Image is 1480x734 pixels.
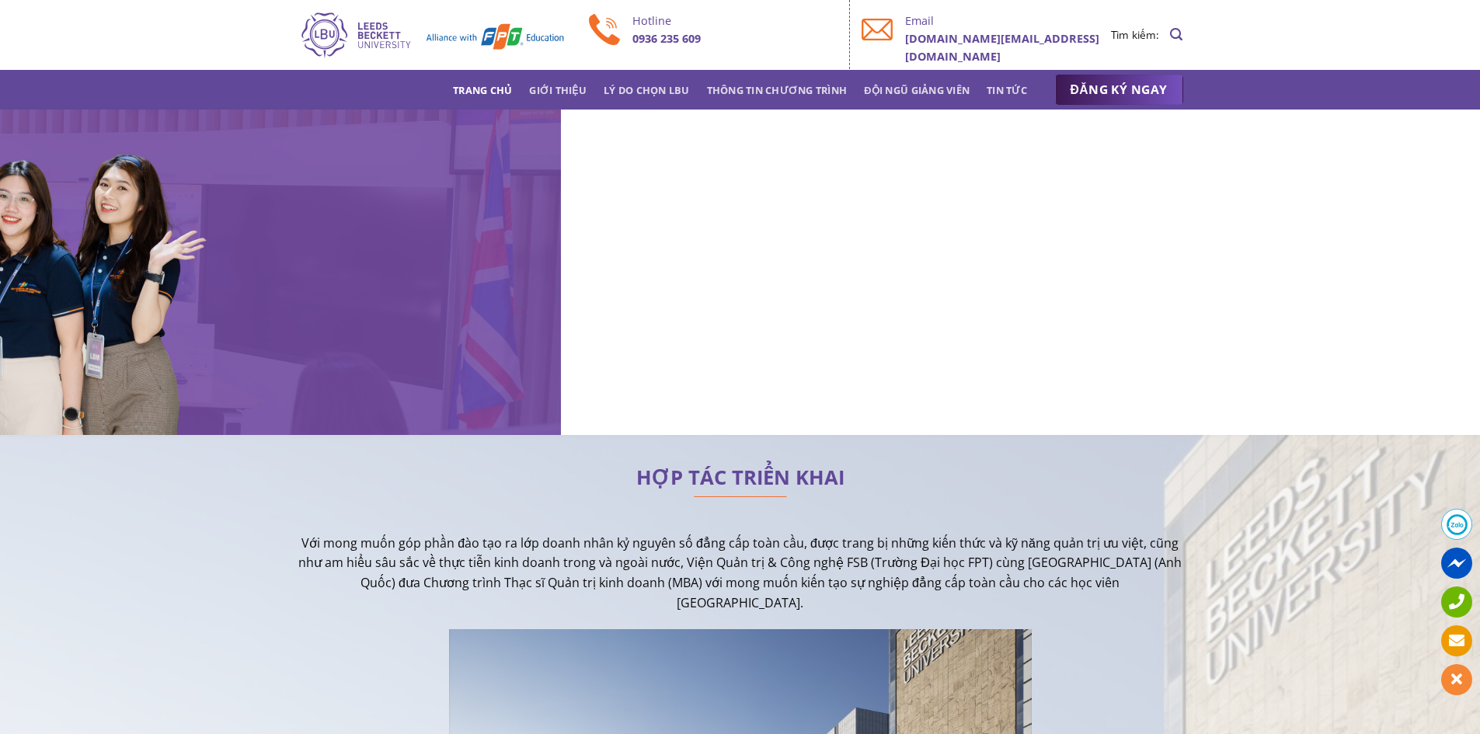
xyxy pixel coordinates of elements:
[1071,80,1168,99] span: ĐĂNG KÝ NGAY
[694,496,787,498] img: line-lbu.jpg
[1170,19,1182,50] a: Search
[725,417,756,422] li: Page dot 1
[298,534,1183,613] p: Với mong muốn góp phần đào tạo ra lớp doanh nhân kỷ nguyên số đẳng cấp toàn cầu, được trang bị nh...
[529,76,587,104] a: Giới thiệu
[298,10,566,60] img: Thạc sĩ Quản trị kinh doanh Quốc tế
[453,76,512,104] a: Trang chủ
[1055,75,1183,106] a: ĐĂNG KÝ NGAY
[632,31,701,46] b: 0936 235 609
[1111,26,1159,43] li: Tìm kiếm:
[298,470,1183,485] h2: HỢP TÁC TRIỂN KHAI
[987,76,1027,104] a: Tin tức
[905,12,1111,30] p: Email
[905,31,1099,64] b: [DOMAIN_NAME][EMAIL_ADDRESS][DOMAIN_NAME]
[604,76,690,104] a: Lý do chọn LBU
[864,76,970,104] a: Đội ngũ giảng viên
[632,12,838,30] p: Hotline
[707,76,848,104] a: Thông tin chương trình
